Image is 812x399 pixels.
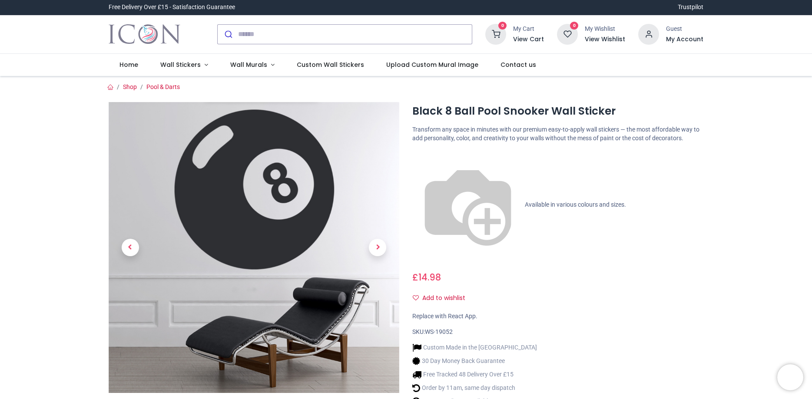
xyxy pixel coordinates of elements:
a: 0 [557,30,578,37]
div: SKU: [412,328,703,336]
span: 14.98 [418,271,441,284]
span: Upload Custom Mural Image [386,60,478,69]
li: Free Tracked 48 Delivery Over £15 [412,370,537,379]
span: Available in various colours and sizes. [525,201,626,208]
a: Next [356,145,399,349]
a: Wall Stickers [149,54,219,76]
li: Order by 11am, same day dispatch [412,383,537,392]
span: Home [119,60,138,69]
a: Logo of Icon Wall Stickers [109,22,180,46]
div: Replace with React App. [412,312,703,321]
span: Wall Murals [230,60,267,69]
img: Black 8 Ball Pool Snooker Wall Sticker [109,102,400,393]
li: Custom Made in the [GEOGRAPHIC_DATA] [412,343,537,352]
span: Next [369,239,386,256]
i: Add to wishlist [413,295,419,301]
h1: Black 8 Ball Pool Snooker Wall Sticker [412,104,703,119]
a: Trustpilot [678,3,703,12]
img: color-wheel.png [412,149,524,261]
li: 30 Day Money Back Guarantee [412,356,537,366]
a: Pool & Darts [146,83,180,90]
button: Add to wishlistAdd to wishlist [412,291,473,306]
button: Submit [218,25,238,44]
sup: 0 [498,22,507,30]
a: View Wishlist [585,35,625,44]
span: Contact us [500,60,536,69]
div: My Wishlist [585,25,625,33]
span: £ [412,271,441,284]
a: Wall Murals [219,54,286,76]
div: Guest [666,25,703,33]
a: My Account [666,35,703,44]
div: Free Delivery Over £15 - Satisfaction Guarantee [109,3,235,12]
span: Custom Wall Stickers [297,60,364,69]
sup: 0 [570,22,578,30]
a: View Cart [513,35,544,44]
span: Previous [122,239,139,256]
iframe: Brevo live chat [777,364,803,390]
span: WS-19052 [425,328,453,335]
p: Transform any space in minutes with our premium easy-to-apply wall stickers — the most affordable... [412,125,703,142]
a: Shop [123,83,137,90]
a: Previous [109,145,152,349]
div: My Cart [513,25,544,33]
span: Wall Stickers [160,60,201,69]
img: Icon Wall Stickers [109,22,180,46]
a: 0 [485,30,506,37]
